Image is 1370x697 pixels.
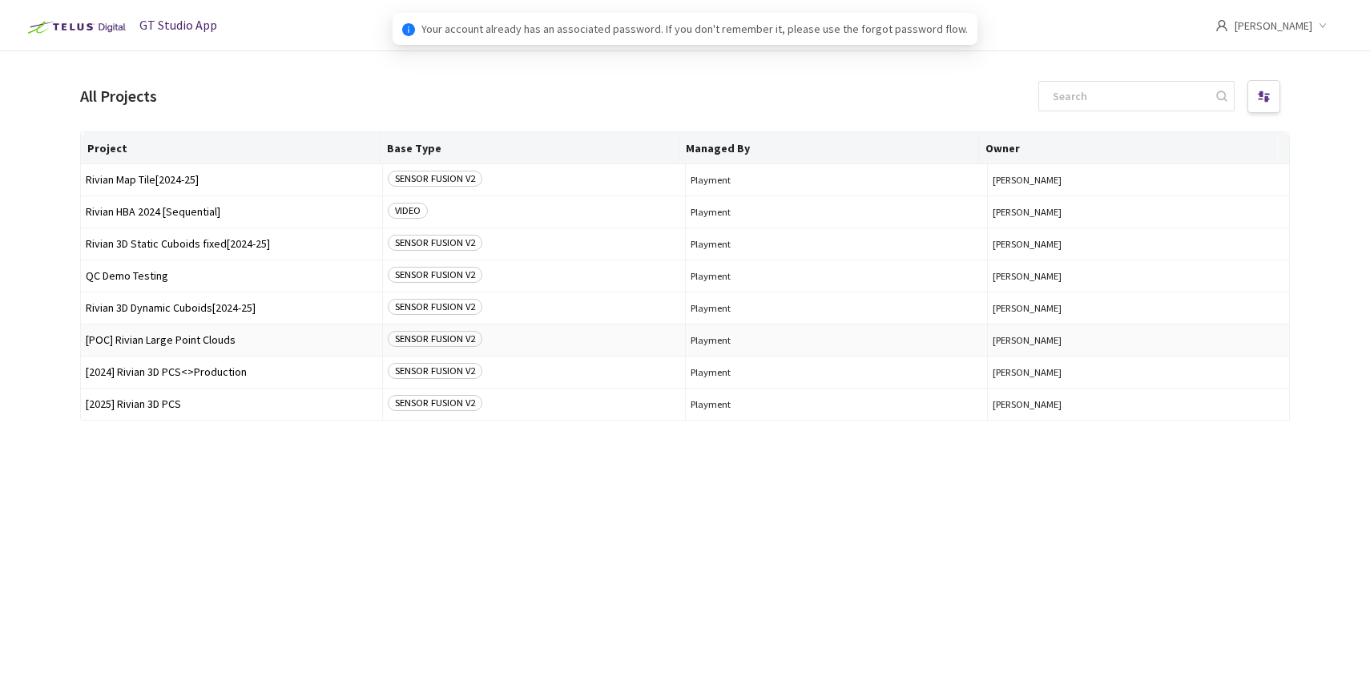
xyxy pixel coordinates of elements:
input: Search [1043,82,1214,111]
button: [PERSON_NAME] [993,238,1284,250]
span: SENSOR FUSION V2 [388,171,482,187]
span: SENSOR FUSION V2 [388,299,482,315]
span: [2024] Rivian 3D PCS<>Production [86,366,377,378]
span: info-circle [402,23,415,36]
button: [PERSON_NAME] [993,270,1284,282]
span: Playment [691,174,982,186]
span: [POC] Rivian Large Point Clouds [86,334,377,346]
span: Playment [691,334,982,346]
span: down [1319,22,1327,30]
span: Playment [691,206,982,218]
span: SENSOR FUSION V2 [388,395,482,411]
button: [PERSON_NAME] [993,302,1284,314]
button: [PERSON_NAME] [993,398,1284,410]
span: SENSOR FUSION V2 [388,363,482,379]
span: Rivian 3D Static Cuboids fixed[2024-25] [86,238,377,250]
span: Rivian HBA 2024 [Sequential] [86,206,377,218]
span: Playment [691,270,982,282]
span: Playment [691,302,982,314]
span: SENSOR FUSION V2 [388,267,482,283]
span: VIDEO [388,203,428,219]
span: user [1215,19,1228,32]
span: SENSOR FUSION V2 [388,331,482,347]
th: Project [81,132,381,164]
button: [PERSON_NAME] [993,174,1284,186]
button: [PERSON_NAME] [993,366,1284,378]
span: [2025] Rivian 3D PCS [86,398,377,410]
div: All Projects [80,85,157,108]
span: Playment [691,398,982,410]
img: Telus [19,14,131,40]
button: [PERSON_NAME] [993,206,1284,218]
span: Your account already has an associated password. If you don't remember it, please use the forgot ... [421,20,968,38]
span: SENSOR FUSION V2 [388,235,482,251]
span: Rivian Map Tile[2024-25] [86,174,377,186]
th: Owner [979,132,1279,164]
th: Managed By [679,132,979,164]
span: Playment [691,366,982,378]
span: Playment [691,238,982,250]
th: Base Type [381,132,680,164]
button: [PERSON_NAME] [993,334,1284,346]
span: GT Studio App [139,17,217,33]
span: Rivian 3D Dynamic Cuboids[2024-25] [86,302,377,314]
span: QC Demo Testing [86,270,377,282]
